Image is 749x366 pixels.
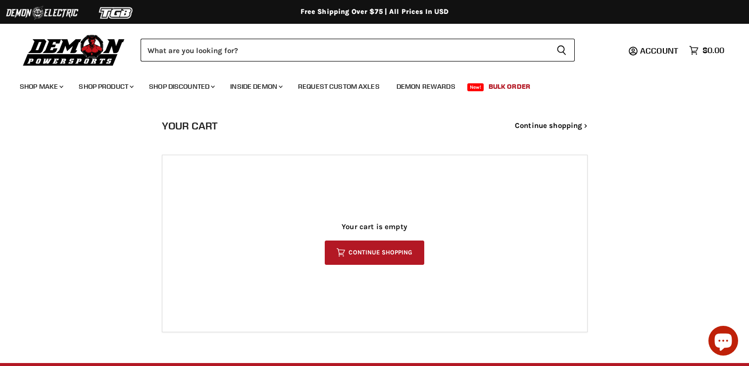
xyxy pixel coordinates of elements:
img: Demon Electric Logo 2 [5,3,79,22]
a: Bulk Order [481,76,538,97]
inbox-online-store-chat: Shopify online store chat [705,326,741,358]
a: Inside Demon [223,76,289,97]
input: Search [141,39,549,61]
a: Shop Discounted [142,76,221,97]
h1: Your cart [162,120,218,132]
a: Demon Rewards [389,76,463,97]
ul: Main menu [12,72,722,97]
form: Product [141,39,575,61]
a: Continue shopping [325,241,424,265]
span: Account [640,46,678,56]
span: $0.00 [702,46,724,55]
a: $0.00 [684,43,729,58]
p: Your cart is empty [325,223,424,231]
button: Search [549,39,575,61]
span: New! [467,83,484,91]
a: Request Custom Axles [291,76,387,97]
img: TGB Logo 2 [79,3,153,22]
a: Account [636,46,684,55]
a: Continue shopping [515,122,588,130]
a: Shop Make [12,76,69,97]
img: Demon Powersports [20,32,128,67]
a: Shop Product [71,76,140,97]
form: cart checkout [162,120,588,333]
